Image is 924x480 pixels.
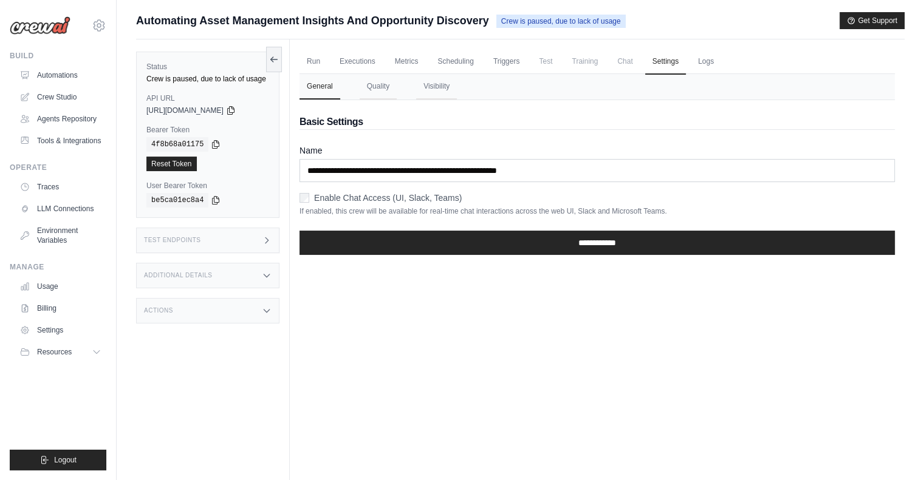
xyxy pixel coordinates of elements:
[416,74,457,100] button: Visibility
[37,347,72,357] span: Resources
[10,262,106,272] div: Manage
[15,199,106,218] a: LLM Connections
[388,49,426,75] a: Metrics
[299,206,895,216] p: If enabled, this crew will be available for real-time chat interactions across the web UI, Slack ...
[645,49,686,75] a: Settings
[691,49,721,75] a: Logs
[299,74,895,100] nav: Tabs
[564,49,605,73] span: Training is not available until the deployment is complete
[610,49,640,73] span: Chat is not available until the deployment is complete
[15,277,106,296] a: Usage
[146,181,269,191] label: User Bearer Token
[146,106,224,115] span: [URL][DOMAIN_NAME]
[299,74,340,100] button: General
[496,15,626,28] span: Crew is paused, due to lack of usage
[146,74,269,84] div: Crew is paused, due to lack of usage
[146,157,197,171] a: Reset Token
[15,109,106,129] a: Agents Repository
[299,144,895,157] label: Name
[144,307,173,314] h3: Actions
[146,62,269,72] label: Status
[15,131,106,150] a: Tools & Integrations
[15,320,106,340] a: Settings
[10,51,106,61] div: Build
[136,12,489,29] span: Automating Asset Management Insights And Opportunity Discovery
[10,163,106,172] div: Operate
[15,299,106,318] a: Billing
[360,74,397,100] button: Quality
[532,49,560,73] span: Test
[146,137,208,152] code: 4f8b68a01175
[15,342,106,362] button: Resources
[10,450,106,470] button: Logout
[10,16,70,35] img: Logo
[486,49,527,75] a: Triggers
[144,272,212,279] h3: Additional Details
[15,221,106,250] a: Environment Variables
[314,192,462,204] label: Enable Chat Access (UI, Slack, Teams)
[15,87,106,107] a: Crew Studio
[146,125,269,135] label: Bearer Token
[54,455,77,465] span: Logout
[332,49,383,75] a: Executions
[15,177,106,197] a: Traces
[299,115,895,129] h2: Basic Settings
[840,12,905,29] button: Get Support
[15,66,106,85] a: Automations
[146,193,208,208] code: be5ca01ec8a4
[299,49,327,75] a: Run
[146,93,269,103] label: API URL
[144,237,201,244] h3: Test Endpoints
[430,49,481,75] a: Scheduling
